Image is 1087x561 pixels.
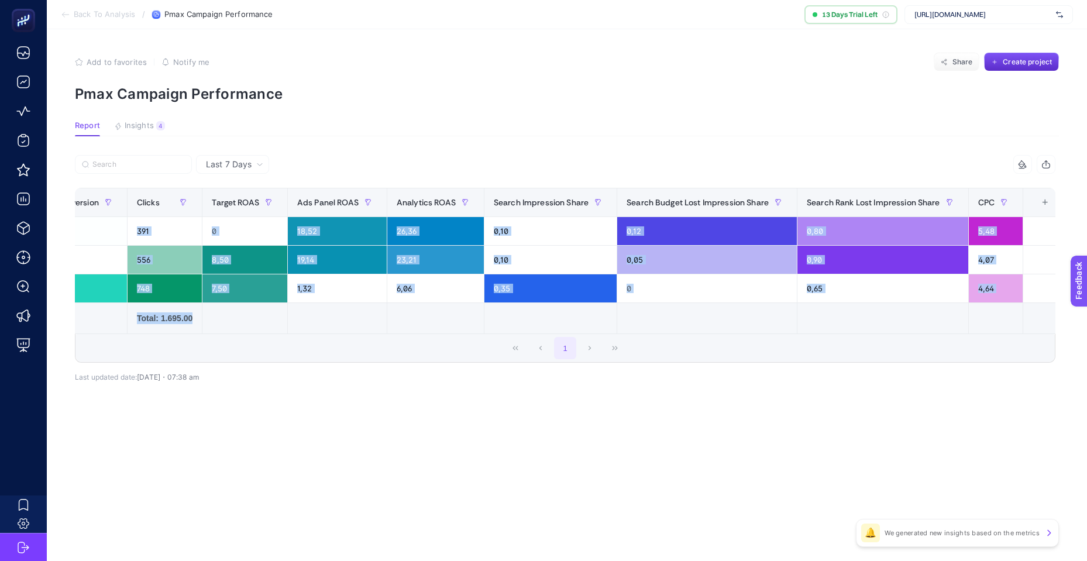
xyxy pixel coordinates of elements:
[397,198,456,207] span: Analytics ROAS
[75,121,100,130] span: Report
[128,274,202,302] div: 748
[627,198,769,207] span: Search Budget Lost Impression Share
[75,174,1055,381] div: Last 7 Days
[617,274,797,302] div: 0
[387,246,484,274] div: 23,21
[87,57,147,67] span: Add to favorites
[484,274,617,302] div: 0,35
[7,4,44,13] span: Feedback
[934,53,979,71] button: Share
[75,85,1059,102] p: Pmax Campaign Performance
[914,10,1051,19] span: [URL][DOMAIN_NAME]
[807,198,940,207] span: Search Rank Lost Impression Share
[202,274,287,302] div: 7,50
[164,10,273,19] span: Pmax Campaign Performance
[125,121,154,130] span: Insights
[494,198,589,207] span: Search Impression Share
[288,217,387,245] div: 18,52
[387,217,484,245] div: 26,36
[387,274,484,302] div: 6,06
[288,274,387,302] div: 1,32
[969,217,1023,245] div: 5,48
[202,217,287,245] div: 0
[822,10,878,19] span: 13 Days Trial Left
[484,246,617,274] div: 0,10
[1056,9,1063,20] img: svg%3e
[484,217,617,245] div: 0,10
[952,57,973,67] span: Share
[173,57,209,67] span: Notify me
[978,198,995,207] span: CPC
[617,246,797,274] div: 0,05
[797,217,968,245] div: 0,80
[969,274,1023,302] div: 4,64
[1003,57,1052,67] span: Create project
[297,198,359,207] span: Ads Panel ROAS
[137,312,192,324] div: Total: 1.695.00
[797,274,968,302] div: 0,65
[75,373,137,381] span: Last updated date:
[1034,198,1056,207] div: +
[969,246,1023,274] div: 4,07
[137,373,199,381] span: [DATE]・07:38 am
[92,160,185,169] input: Search
[137,198,160,207] span: Clicks
[202,246,287,274] div: 8,50
[161,57,209,67] button: Notify me
[128,217,202,245] div: 391
[142,9,145,19] span: /
[617,217,797,245] div: 0,12
[212,198,259,207] span: Target ROAS
[75,57,147,67] button: Add to favorites
[1033,198,1042,223] div: 13 items selected
[128,246,202,274] div: 556
[797,246,968,274] div: 0,90
[984,53,1059,71] button: Create project
[74,10,135,19] span: Back To Analysis
[206,159,252,170] span: Last 7 Days
[554,337,576,359] button: 1
[288,246,387,274] div: 19,14
[156,121,165,130] div: 4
